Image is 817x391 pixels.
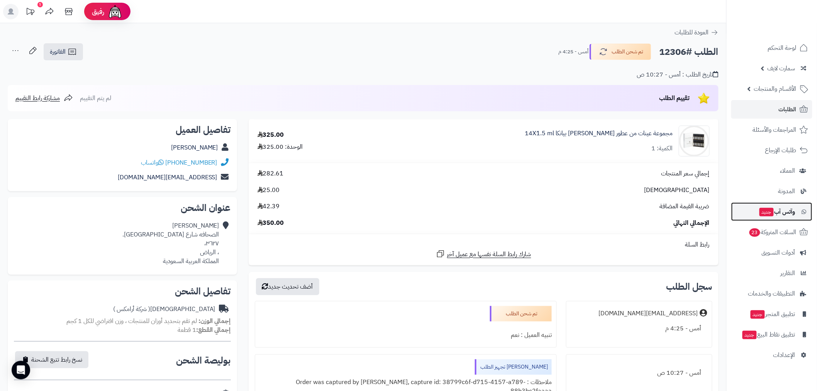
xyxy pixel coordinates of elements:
[598,309,698,318] div: [EMAIL_ADDRESS][DOMAIN_NAME]
[731,202,812,221] a: وآتس آبجديد
[652,144,673,153] div: الكمية: 1
[31,355,82,364] span: نسخ رابط تتبع الشحنة
[781,268,795,279] span: التقارير
[14,287,231,296] h2: تفاصيل الشحن
[749,227,797,238] span: السلات المتروكة
[750,309,795,320] span: تطبيق المتجر
[198,316,231,326] strong: إجمالي الوزن:
[107,4,123,19] img: ai-face.png
[742,329,795,340] span: تطبيق نقاط البيع
[751,310,765,319] span: جديد
[659,44,719,60] h2: الطلب #12306
[141,158,164,167] a: واتساب
[675,28,719,37] a: العودة للطلبات
[490,306,552,321] div: تم شحن الطلب
[731,39,812,57] a: لوحة التحكم
[44,43,83,60] a: الفاتورة
[15,93,73,103] a: مشاركة رابط التقييم
[475,359,552,375] div: [PERSON_NAME] تجهيز الطلب
[258,169,284,178] span: 282.61
[731,161,812,180] a: العملاء
[731,305,812,323] a: تطبيق المتجرجديد
[742,331,757,339] span: جديد
[779,104,797,115] span: الطلبات
[778,186,795,197] span: المدونة
[731,284,812,303] a: التطبيقات والخدمات
[731,100,812,119] a: الطلبات
[748,288,795,299] span: التطبيقات والخدمات
[731,264,812,282] a: التقارير
[113,304,150,314] span: ( شركة أرامكس )
[731,243,812,262] a: أدوات التسويق
[256,278,319,295] button: أضف تحديث جديد
[571,321,707,336] div: أمس - 4:25 م
[260,328,552,343] div: تنبيه العميل : نعم
[66,316,197,326] span: لم تقم بتحديد أوزان للمنتجات ، وزن افتراضي للكل 1 كجم
[661,169,710,178] span: إجمالي سعر المنتجات
[171,143,218,152] a: [PERSON_NAME]
[749,228,760,237] span: 23
[20,4,40,21] a: تحديثات المنصة
[258,131,284,139] div: 325.00
[762,247,795,258] span: أدوات التسويق
[754,83,797,94] span: الأقسام والمنتجات
[780,165,795,176] span: العملاء
[764,22,810,38] img: logo-2.png
[447,250,531,259] span: شارك رابط السلة نفسها مع عميل آخر
[731,141,812,160] a: طلبات الإرجاع
[759,206,795,217] span: وآتس آب
[37,2,43,7] div: 1
[773,350,795,360] span: الإعدادات
[679,126,709,156] img: 1737480580-c72c4b_cdeab6afd5a342e292ae3aaf96e8502c~mv2-90x90.jpg
[50,47,66,56] span: الفاتورة
[258,202,280,211] span: 42.39
[753,124,797,135] span: المراجعات والأسئلة
[15,351,88,368] button: نسخ رابط تتبع الشحنة
[666,282,712,291] h3: سجل الطلب
[731,325,812,344] a: تطبيق نقاط البيعجديد
[15,93,60,103] span: مشاركة رابط التقييم
[196,325,231,335] strong: إجمالي القطع:
[731,223,812,241] a: السلات المتروكة23
[674,219,710,228] span: الإجمالي النهائي
[571,365,707,381] div: أمس - 10:27 ص
[80,93,111,103] span: لم يتم التقييم
[660,202,710,211] span: ضريبة القيمة المضافة
[637,70,719,79] div: تاريخ الطلب : أمس - 10:27 ص
[525,129,673,138] a: مجموعة عينات من عطور [PERSON_NAME] بيانكا 14X1.5 ml
[178,325,231,335] small: 1 قطعة
[258,143,303,151] div: الوحدة: 325.00
[768,42,797,53] span: لوحة التحكم
[558,48,588,56] small: أمس - 4:25 م
[258,219,284,228] span: 350.00
[258,186,280,195] span: 25.00
[14,203,231,212] h2: عنوان الشحن
[759,208,774,216] span: جديد
[92,7,104,16] span: رفيق
[731,121,812,139] a: المراجعات والأسئلة
[118,173,217,182] a: [EMAIL_ADDRESS][DOMAIN_NAME]
[675,28,709,37] span: العودة للطلبات
[252,240,715,249] div: رابط السلة
[731,346,812,364] a: الإعدادات
[590,44,651,60] button: تم شحن الطلب
[731,182,812,201] a: المدونة
[113,305,215,314] div: [DEMOGRAPHIC_DATA]
[165,158,217,167] a: [PHONE_NUMBER]
[14,125,231,134] h2: تفاصيل العميل
[768,63,795,74] span: سمارت لايف
[12,361,30,379] div: Open Intercom Messenger
[659,93,690,103] span: تقييم الطلب
[122,221,219,265] div: [PERSON_NAME] الصحافه شارع [GEOGRAPHIC_DATA]. ٣٦٢٧، ، الرياض المملكة العربية السعودية
[765,145,797,156] span: طلبات الإرجاع
[176,356,231,365] h2: بوليصة الشحن
[644,186,710,195] span: [DEMOGRAPHIC_DATA]
[436,249,531,259] a: شارك رابط السلة نفسها مع عميل آخر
